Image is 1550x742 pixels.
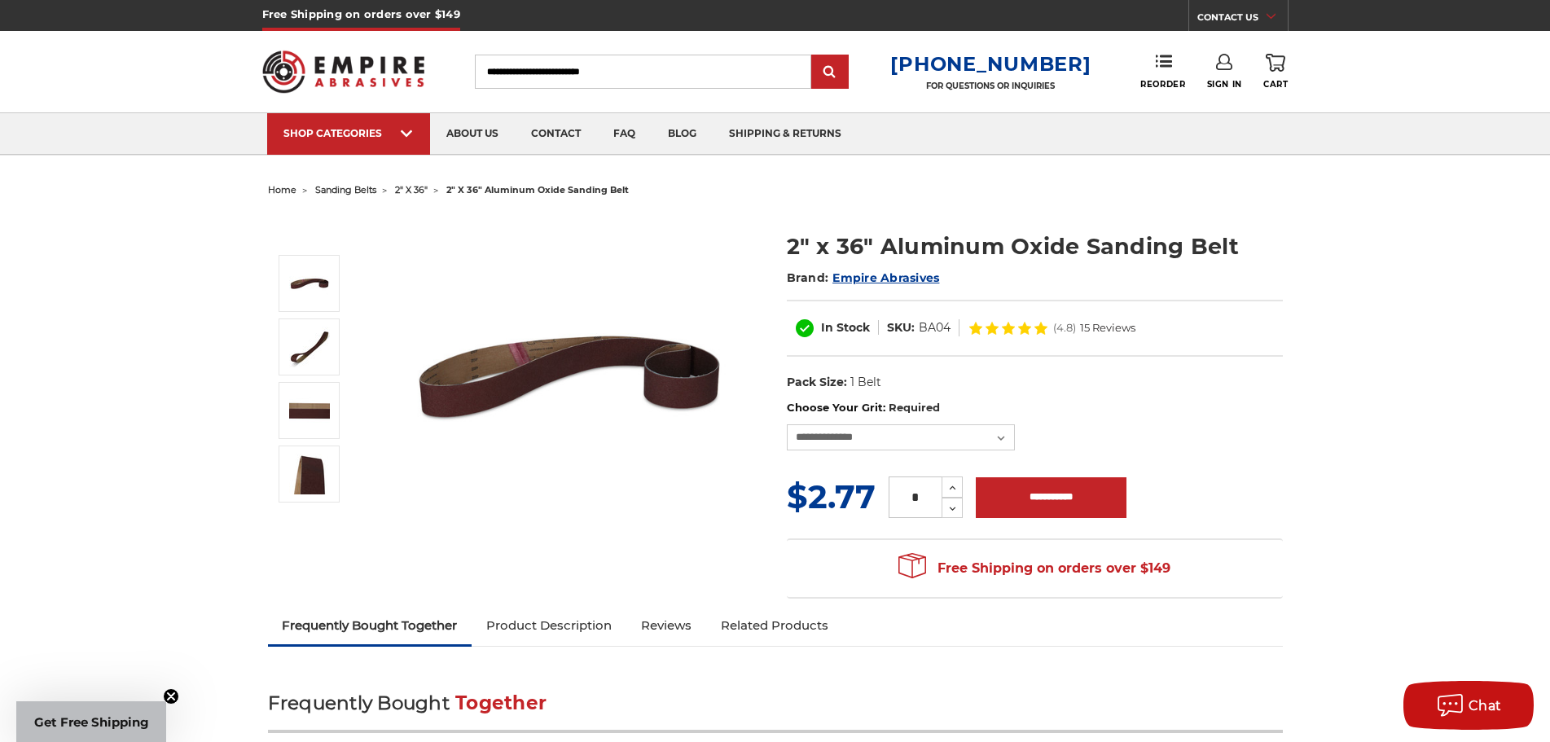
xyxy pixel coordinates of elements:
[1469,698,1502,713] span: Chat
[787,231,1283,262] h1: 2" x 36" Aluminum Oxide Sanding Belt
[430,113,515,155] a: about us
[890,81,1091,91] p: FOR QUESTIONS OR INQUIRIES
[1197,8,1288,31] a: CONTACT US
[289,454,330,494] img: 2" x 36" - Aluminum Oxide Sanding Belt
[850,374,881,391] dd: 1 Belt
[262,40,425,103] img: Empire Abrasives
[889,401,940,414] small: Required
[446,184,629,195] span: 2" x 36" aluminum oxide sanding belt
[283,127,414,139] div: SHOP CATEGORIES
[289,390,330,431] img: 2" x 36" AOX Sanding Belt
[787,374,847,391] dt: Pack Size:
[1080,323,1135,333] span: 15 Reviews
[713,113,858,155] a: shipping & returns
[887,319,915,336] dt: SKU:
[1140,79,1185,90] span: Reorder
[787,400,1283,416] label: Choose Your Grit:
[289,263,330,304] img: 2" x 36" Aluminum Oxide Pipe Sanding Belt
[315,184,376,195] a: sanding belts
[1207,79,1242,90] span: Sign In
[1140,54,1185,89] a: Reorder
[407,213,733,539] img: 2" x 36" Aluminum Oxide Pipe Sanding Belt
[268,184,296,195] a: home
[163,688,179,705] button: Close teaser
[472,608,626,643] a: Product Description
[652,113,713,155] a: blog
[787,476,876,516] span: $2.77
[515,113,597,155] a: contact
[1053,323,1076,333] span: (4.8)
[1263,54,1288,90] a: Cart
[597,113,652,155] a: faq
[626,608,706,643] a: Reviews
[395,184,428,195] a: 2" x 36"
[455,692,547,714] span: Together
[890,52,1091,76] a: [PHONE_NUMBER]
[268,692,450,714] span: Frequently Bought
[289,327,330,367] img: 2" x 36" Aluminum Oxide Sanding Belt
[34,714,149,730] span: Get Free Shipping
[832,270,939,285] a: Empire Abrasives
[814,56,846,89] input: Submit
[821,320,870,335] span: In Stock
[268,608,472,643] a: Frequently Bought Together
[1263,79,1288,90] span: Cart
[898,552,1170,585] span: Free Shipping on orders over $149
[1403,681,1534,730] button: Chat
[787,270,829,285] span: Brand:
[706,608,843,643] a: Related Products
[16,701,166,742] div: Get Free ShippingClose teaser
[919,319,951,336] dd: BA04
